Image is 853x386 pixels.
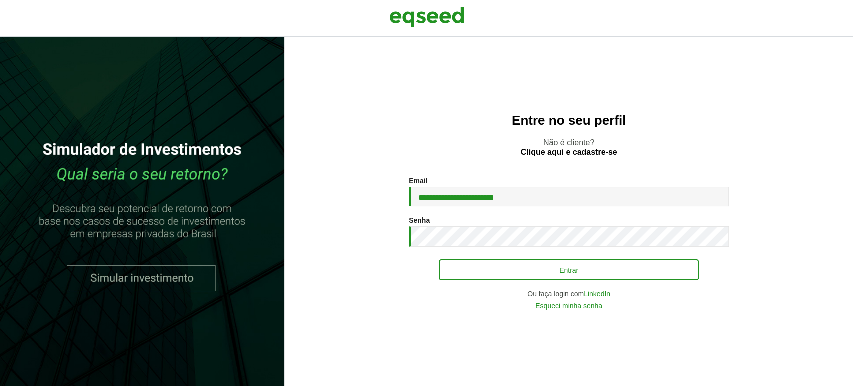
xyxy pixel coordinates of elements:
a: Clique aqui e cadastre-se [521,148,617,156]
label: Email [409,177,427,184]
a: LinkedIn [584,290,610,297]
label: Senha [409,217,430,224]
button: Entrar [439,259,699,280]
img: EqSeed Logo [389,5,464,30]
h2: Entre no seu perfil [304,113,833,128]
div: Ou faça login com [409,290,729,297]
a: Esqueci minha senha [535,302,602,309]
p: Não é cliente? [304,138,833,157]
